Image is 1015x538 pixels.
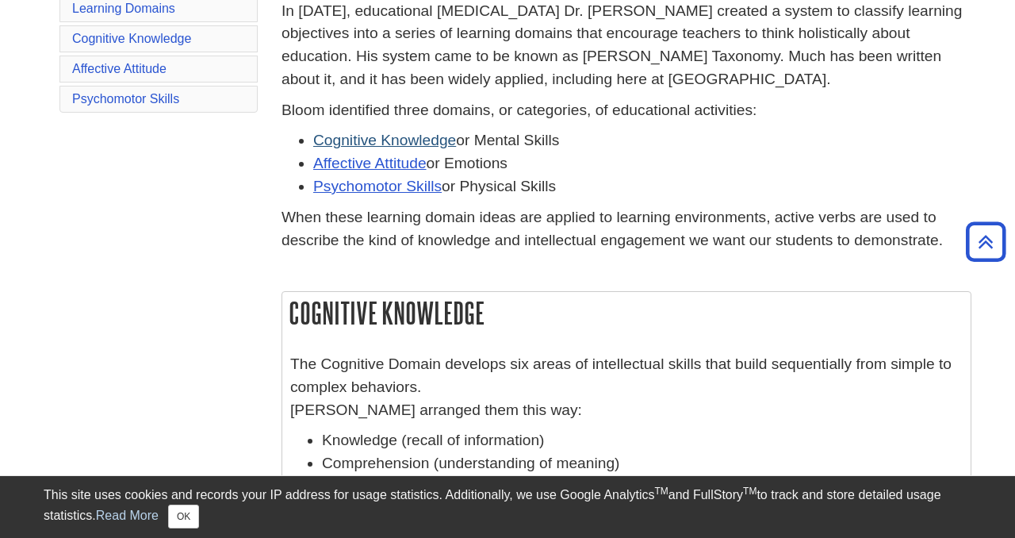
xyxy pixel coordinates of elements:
[313,152,971,175] li: or Emotions
[282,292,971,334] h2: Cognitive Knowledge
[322,429,963,452] li: Knowledge (recall of information)
[322,452,963,475] li: Comprehension (understanding of meaning)
[282,206,971,252] p: When these learning domain ideas are applied to learning environments, active verbs are used to d...
[72,62,167,75] a: Affective Attitude
[313,132,456,148] a: Cognitive Knowledge
[960,231,1011,252] a: Back to Top
[654,486,668,497] sup: TM
[44,486,971,528] div: This site uses cookies and records your IP address for usage statistics. Additionally, we use Goo...
[72,92,179,106] a: Psychomotor Skills
[168,505,199,528] button: Close
[72,2,175,15] a: Learning Domains
[72,32,191,45] a: Cognitive Knowledge
[313,178,442,194] a: Psychomotor Skills
[290,353,963,421] p: The Cognitive Domain develops six areas of intellectual skills that build sequentially from simpl...
[313,129,971,152] li: or Mental Skills
[743,486,756,497] sup: TM
[282,99,971,122] p: Bloom identified three domains, or categories, of educational activities:
[313,155,427,171] a: Affective Attitude
[313,175,971,198] li: or Physical Skills
[96,509,159,522] a: Read More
